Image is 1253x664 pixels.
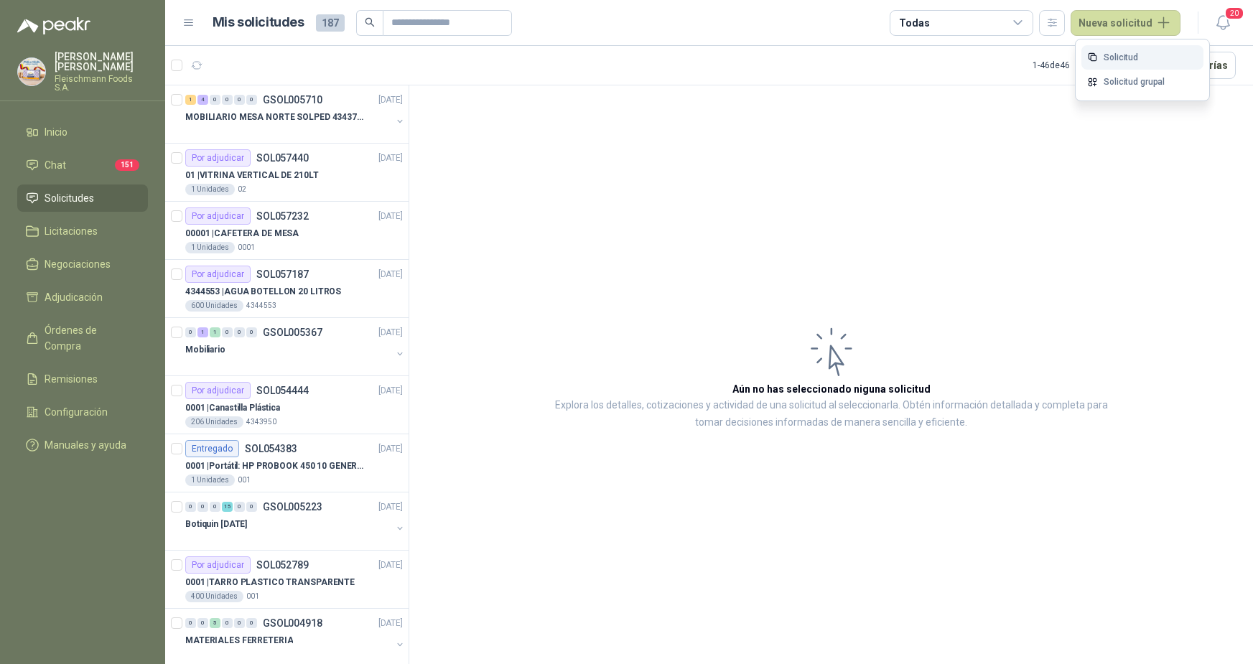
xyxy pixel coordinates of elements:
[256,269,309,279] p: SOL057187
[185,207,251,225] div: Por adjudicar
[553,397,1109,431] p: Explora los detalles, cotizaciones y actividad de una solicitud al seleccionarla. Obtén informaci...
[185,149,251,167] div: Por adjudicar
[378,268,403,281] p: [DATE]
[246,416,276,428] p: 4343950
[378,442,403,456] p: [DATE]
[256,211,309,221] p: SOL057232
[185,591,243,602] div: 400 Unidades
[55,75,148,92] p: Fleischmann Foods S.A.
[263,502,322,512] p: GSOL005223
[1071,10,1180,36] button: Nueva solicitud
[256,560,309,570] p: SOL052789
[246,95,257,105] div: 0
[378,558,403,572] p: [DATE]
[185,518,247,531] p: Botiquin [DATE]
[165,260,409,318] a: Por adjudicarSOL057187[DATE] 4344553 |AGUA BOTELLON 20 LITROS600 Unidades4344553
[185,618,196,628] div: 0
[185,634,293,647] p: MATERIALES FERRETERIA
[45,157,66,173] span: Chat
[185,227,299,240] p: 00001 | CAFETERA DE MESA
[213,12,304,33] h1: Mis solicitudes
[246,300,276,312] p: 4344553
[45,124,67,140] span: Inicio
[185,498,406,544] a: 0 0 0 15 0 0 GSOL005223[DATE] Botiquin [DATE]
[1033,54,1116,77] div: 1 - 46 de 46
[234,502,245,512] div: 0
[165,376,409,434] a: Por adjudicarSOL054444[DATE] 0001 |Canastilla Plástica206 Unidades4343950
[1224,6,1244,20] span: 20
[197,502,208,512] div: 0
[17,151,148,179] a: Chat151
[210,618,220,628] div: 5
[185,474,235,486] div: 1 Unidades
[185,502,196,512] div: 0
[17,251,148,278] a: Negociaciones
[732,381,931,397] h3: Aún no has seleccionado niguna solicitud
[17,365,148,393] a: Remisiones
[17,218,148,245] a: Licitaciones
[246,618,257,628] div: 0
[45,437,126,453] span: Manuales y ayuda
[263,618,322,628] p: GSOL004918
[378,617,403,630] p: [DATE]
[234,95,245,105] div: 0
[197,327,208,337] div: 1
[185,401,280,415] p: 0001 | Canastilla Plástica
[185,459,364,473] p: 0001 | Portátil: HP PROBOOK 450 10 GENERACIÓN PROCESADOR INTEL CORE i7
[1081,70,1203,95] a: Solicitud grupal
[17,184,148,212] a: Solicitudes
[185,285,341,299] p: 4344553 | AGUA BOTELLON 20 LITROS
[185,324,406,370] a: 0 1 1 0 0 0 GSOL005367[DATE] Mobiliario
[45,404,108,420] span: Configuración
[165,144,409,202] a: Por adjudicarSOL057440[DATE] 01 |VITRINA VERTICAL DE 210LT1 Unidades02
[185,576,355,589] p: 0001 | TARRO PLASTICO TRANSPARENTE
[222,618,233,628] div: 0
[899,15,929,31] div: Todas
[185,95,196,105] div: 1
[378,210,403,223] p: [DATE]
[185,382,251,399] div: Por adjudicar
[185,111,364,124] p: MOBILIARIO MESA NORTE SOLPED 4343782
[238,474,251,486] p: 001
[185,416,243,428] div: 206 Unidades
[378,326,403,340] p: [DATE]
[222,95,233,105] div: 0
[222,327,233,337] div: 0
[165,551,409,609] a: Por adjudicarSOL052789[DATE] 0001 |TARRO PLASTICO TRANSPARENTE400 Unidades001
[378,500,403,514] p: [DATE]
[45,256,111,272] span: Negociaciones
[210,95,220,105] div: 0
[45,289,103,305] span: Adjudicación
[222,502,233,512] div: 15
[18,58,45,85] img: Company Logo
[210,327,220,337] div: 1
[17,431,148,459] a: Manuales y ayuda
[378,151,403,165] p: [DATE]
[185,169,319,182] p: 01 | VITRINA VERTICAL DE 210LT
[245,444,297,454] p: SOL054383
[1210,10,1236,36] button: 20
[316,14,345,32] span: 187
[256,385,309,396] p: SOL054444
[1081,45,1203,70] a: Solicitud
[185,440,239,457] div: Entregado
[165,434,409,492] a: EntregadoSOL054383[DATE] 0001 |Portátil: HP PROBOOK 450 10 GENERACIÓN PROCESADOR INTEL CORE i71 U...
[45,322,134,354] span: Órdenes de Compra
[45,190,94,206] span: Solicitudes
[115,159,139,171] span: 151
[378,93,403,107] p: [DATE]
[210,502,220,512] div: 0
[45,371,98,387] span: Remisiones
[55,52,148,72] p: [PERSON_NAME] [PERSON_NAME]
[185,327,196,337] div: 0
[197,618,208,628] div: 0
[165,202,409,260] a: Por adjudicarSOL057232[DATE] 00001 |CAFETERA DE MESA1 Unidades0001
[185,266,251,283] div: Por adjudicar
[185,91,406,137] a: 1 4 0 0 0 0 GSOL005710[DATE] MOBILIARIO MESA NORTE SOLPED 4343782
[185,614,406,660] a: 0 0 5 0 0 0 GSOL004918[DATE] MATERIALES FERRETERIA
[256,153,309,163] p: SOL057440
[197,95,208,105] div: 4
[45,223,98,239] span: Licitaciones
[17,284,148,311] a: Adjudicación
[263,95,322,105] p: GSOL005710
